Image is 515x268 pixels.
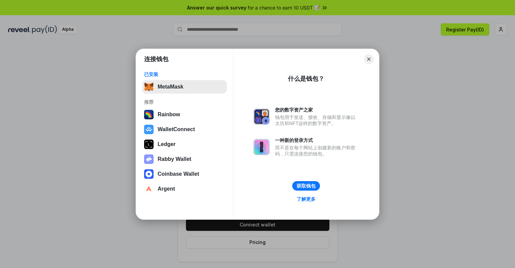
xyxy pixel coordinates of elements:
div: 了解更多 [297,196,316,202]
img: svg+xml,%3Csvg%20xmlns%3D%22http%3A%2F%2Fwww.w3.org%2F2000%2Fsvg%22%20fill%3D%22none%22%20viewBox... [253,139,270,155]
div: 什么是钱包？ [288,75,324,83]
button: Rabby Wallet [142,152,227,166]
img: svg+xml,%3Csvg%20width%3D%22120%22%20height%3D%22120%22%20viewBox%3D%220%200%20120%20120%22%20fil... [144,110,154,119]
img: svg+xml,%3Csvg%20width%3D%2228%22%20height%3D%2228%22%20viewBox%3D%220%200%2028%2028%22%20fill%3D... [144,169,154,179]
button: Rainbow [142,108,227,121]
button: Close [364,54,374,64]
div: WalletConnect [158,126,195,132]
div: 一种新的登录方式 [275,137,359,143]
button: 获取钱包 [292,181,320,191]
div: Coinbase Wallet [158,171,199,177]
div: Ledger [158,141,175,147]
div: Rabby Wallet [158,156,191,162]
button: WalletConnect [142,123,227,136]
a: 了解更多 [293,195,320,203]
div: MetaMask [158,84,183,90]
div: 钱包用于发送、接收、存储和显示像以太坊和NFT这样的数字资产。 [275,114,359,126]
div: 而不是在每个网站上创建新的账户和密码，只需连接您的钱包。 [275,145,359,157]
div: Argent [158,186,175,192]
img: svg+xml,%3Csvg%20width%3D%2228%22%20height%3D%2228%22%20viewBox%3D%220%200%2028%2028%22%20fill%3D... [144,125,154,134]
div: 推荐 [144,99,225,105]
h1: 连接钱包 [144,55,168,63]
img: svg+xml,%3Csvg%20xmlns%3D%22http%3A%2F%2Fwww.w3.org%2F2000%2Fsvg%22%20fill%3D%22none%22%20viewBox... [253,108,270,125]
div: 已安装 [144,71,225,77]
button: MetaMask [142,80,227,94]
img: svg+xml,%3Csvg%20xmlns%3D%22http%3A%2F%2Fwww.w3.org%2F2000%2Fsvg%22%20width%3D%2228%22%20height%3... [144,140,154,149]
img: svg+xml,%3Csvg%20width%3D%2228%22%20height%3D%2228%22%20viewBox%3D%220%200%2028%2028%22%20fill%3D... [144,184,154,194]
img: svg+xml,%3Csvg%20xmlns%3D%22http%3A%2F%2Fwww.w3.org%2F2000%2Fsvg%22%20fill%3D%22none%22%20viewBox... [144,154,154,164]
img: svg+xml,%3Csvg%20fill%3D%22none%22%20height%3D%2233%22%20viewBox%3D%220%200%2035%2033%22%20width%... [144,82,154,92]
div: 获取钱包 [297,183,316,189]
button: Coinbase Wallet [142,167,227,181]
button: Ledger [142,138,227,151]
div: Rainbow [158,112,180,118]
div: 您的数字资产之家 [275,107,359,113]
button: Argent [142,182,227,196]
